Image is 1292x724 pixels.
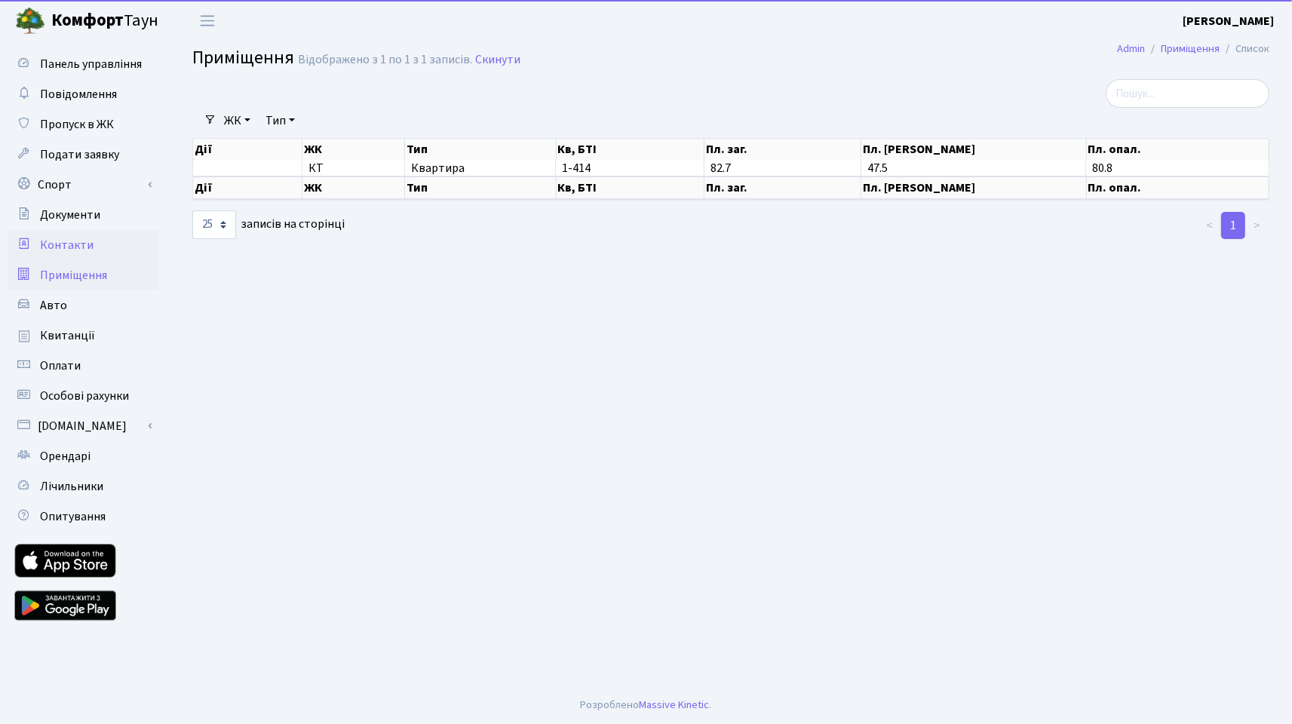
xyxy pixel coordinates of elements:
span: Квартира [411,162,550,174]
a: Особові рахунки [8,381,158,411]
a: Приміщення [8,260,158,290]
th: Пл. [PERSON_NAME] [861,139,1086,160]
a: Тип [259,108,301,133]
a: [PERSON_NAME] [1183,12,1274,30]
span: Повідомлення [40,86,117,103]
th: Кв, БТІ [557,139,705,160]
th: Пл. опал. [1087,176,1270,199]
a: [DOMAIN_NAME] [8,411,158,441]
a: Документи [8,200,158,230]
th: Кв, БТІ [557,176,705,199]
th: Дії [193,176,302,199]
span: 1-414 [562,160,591,176]
span: Особові рахунки [40,388,129,404]
button: Переключити навігацію [189,8,226,33]
th: Пл. заг. [704,139,861,160]
a: Massive Kinetic [640,697,710,713]
th: Тип [405,139,557,160]
span: Контакти [40,237,94,253]
span: Авто [40,297,67,314]
a: Спорт [8,170,158,200]
b: [PERSON_NAME] [1183,13,1274,29]
li: Список [1220,41,1269,57]
span: Опитування [40,508,106,525]
a: Приміщення [1161,41,1220,57]
span: Лічильники [40,478,103,495]
div: Відображено з 1 по 1 з 1 записів. [298,53,472,67]
a: Опитування [8,502,158,532]
a: Admin [1117,41,1145,57]
span: КТ [308,162,398,174]
th: Тип [405,176,557,199]
span: 47.5 [867,160,888,176]
a: Пропуск в ЖК [8,109,158,140]
a: Подати заявку [8,140,158,170]
a: Авто [8,290,158,321]
a: Скинути [475,53,520,67]
th: ЖК [302,176,405,199]
span: Приміщення [40,267,107,284]
span: Пропуск в ЖК [40,116,114,133]
th: Пл. [PERSON_NAME] [861,176,1086,199]
span: Оплати [40,357,81,374]
a: Панель управління [8,49,158,79]
a: Контакти [8,230,158,260]
a: Квитанції [8,321,158,351]
a: Орендарі [8,441,158,471]
input: Пошук... [1106,79,1269,108]
nav: breadcrumb [1094,33,1292,65]
th: Пл. опал. [1087,139,1270,160]
span: Орендарі [40,448,91,465]
a: Лічильники [8,471,158,502]
span: Приміщення [192,44,294,71]
span: Таун [51,8,158,34]
span: Подати заявку [40,146,119,163]
a: ЖК [218,108,256,133]
select: записів на сторінці [192,210,236,239]
a: Повідомлення [8,79,158,109]
b: Комфорт [51,8,124,32]
a: 1 [1221,212,1245,239]
th: ЖК [302,139,405,160]
span: Панель управління [40,56,142,72]
span: 82.7 [710,160,731,176]
label: записів на сторінці [192,210,345,239]
div: Розроблено . [581,697,712,713]
th: Пл. заг. [704,176,861,199]
span: 80.8 [1092,160,1112,176]
span: Квитанції [40,327,95,344]
th: Дії [193,139,302,160]
img: logo.png [15,6,45,36]
a: Оплати [8,351,158,381]
span: Документи [40,207,100,223]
